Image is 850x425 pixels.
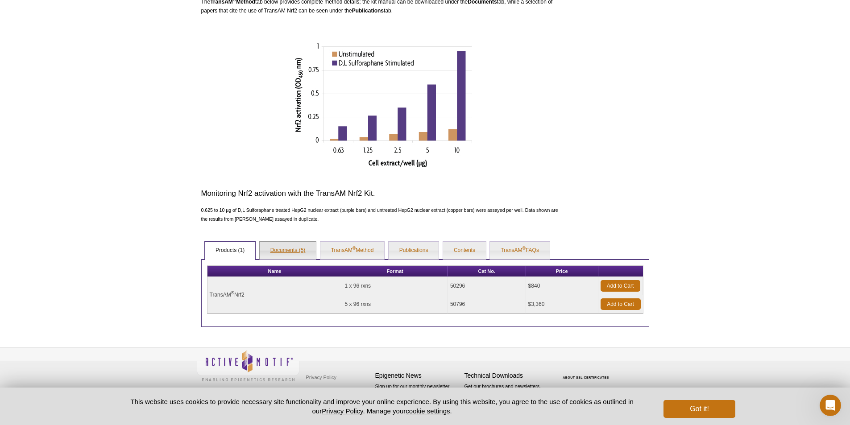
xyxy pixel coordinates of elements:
td: 1 x 96 rxns [342,277,448,295]
td: 50296 [448,277,526,295]
button: Got it! [663,400,735,418]
img: Monitoring Nrf2 activation [294,42,472,168]
a: TransAM®FAQs [490,242,550,260]
h3: Monitoring Nrf2 activation with the TransAM Nrf2 Kit. [201,188,564,199]
sup: ® [522,246,526,251]
a: Documents (5) [260,242,316,260]
a: ABOUT SSL CERTIFICATES [563,376,609,379]
td: 5 x 96 rxns [342,295,448,314]
td: $840 [526,277,598,295]
iframe: Intercom live chat [820,395,841,416]
td: TransAM Nrf2 [207,277,343,314]
a: Add to Cart [601,280,640,292]
button: cookie settings [406,407,450,415]
span: 0.625 to 10 µg of D,L Sulforaphane treated HepG2 nuclear extract (purple bars) and untreated HepG... [201,207,558,222]
a: Terms & Conditions [304,384,351,397]
strong: Publications [352,8,384,14]
p: This website uses cookies to provide necessary site functionality and improve your online experie... [115,397,649,416]
h4: Epigenetic News [375,372,460,380]
p: Get our brochures and newsletters, or request them by mail. [464,383,549,405]
a: Publications [389,242,439,260]
img: Active Motif, [197,347,299,384]
a: Contents [443,242,486,260]
th: Format [342,266,448,277]
a: Add to Cart [601,298,641,310]
table: Click to Verify - This site chose Symantec SSL for secure e-commerce and confidential communicati... [554,363,621,383]
sup: ® [352,246,356,251]
sup: ® [231,290,234,295]
h4: Technical Downloads [464,372,549,380]
th: Price [526,266,598,277]
td: $3,360 [526,295,598,314]
p: Sign up for our monthly newsletter highlighting recent publications in the field of epigenetics. [375,383,460,413]
a: Privacy Policy [322,407,363,415]
a: Products (1) [205,242,255,260]
td: 50796 [448,295,526,314]
th: Name [207,266,343,277]
th: Cat No. [448,266,526,277]
a: TransAM®Method [320,242,385,260]
a: Privacy Policy [304,371,339,384]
